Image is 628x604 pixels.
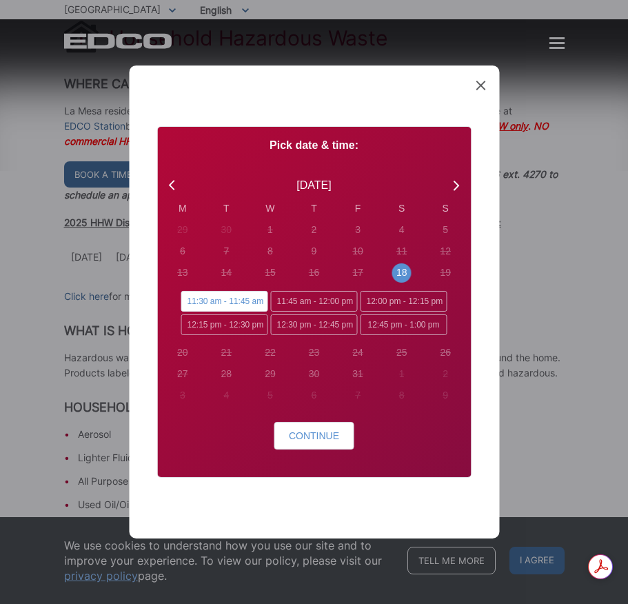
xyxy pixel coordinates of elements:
[443,223,448,237] div: 5
[443,367,448,381] div: 2
[312,223,317,237] div: 2
[223,388,229,403] div: 4
[289,430,339,441] span: Continue
[271,291,358,312] span: 11:45 am - 12:00 pm
[309,345,320,360] div: 23
[177,367,188,381] div: 27
[352,345,363,360] div: 24
[443,388,448,403] div: 9
[352,244,363,259] div: 10
[355,223,361,237] div: 3
[221,265,232,280] div: 14
[361,291,447,312] span: 12:00 pm - 12:15 pm
[267,388,273,403] div: 5
[180,244,185,259] div: 6
[336,201,380,216] div: F
[296,177,331,194] div: [DATE]
[312,388,317,403] div: 6
[221,223,232,237] div: 30
[361,314,447,335] span: 12:45 pm - 1:00 pm
[267,223,273,237] div: 1
[292,201,336,216] div: T
[177,223,188,237] div: 29
[352,265,363,280] div: 17
[312,244,317,259] div: 9
[396,345,407,360] div: 25
[181,291,268,312] span: 11:30 am - 11:45 am
[352,367,363,381] div: 31
[309,367,320,381] div: 30
[399,388,405,403] div: 8
[355,388,361,403] div: 7
[423,201,467,216] div: S
[177,345,188,360] div: 20
[223,244,229,259] div: 7
[221,367,232,381] div: 28
[309,265,320,280] div: 16
[267,244,273,259] div: 8
[265,345,276,360] div: 22
[161,201,205,216] div: M
[440,265,451,280] div: 19
[181,314,268,335] span: 12:15 pm - 12:30 pm
[205,201,249,216] div: T
[221,345,232,360] div: 21
[265,265,276,280] div: 15
[265,367,276,381] div: 29
[271,314,358,335] span: 12:30 pm - 12:45 pm
[399,223,405,237] div: 4
[180,388,185,403] div: 3
[274,422,354,450] button: Continue
[248,201,292,216] div: W
[380,201,424,216] div: S
[396,244,407,259] div: 11
[440,345,451,360] div: 26
[440,244,451,259] div: 12
[396,265,407,280] div: 18
[399,367,405,381] div: 1
[157,138,471,153] p: Pick date & time:
[177,265,188,280] div: 13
